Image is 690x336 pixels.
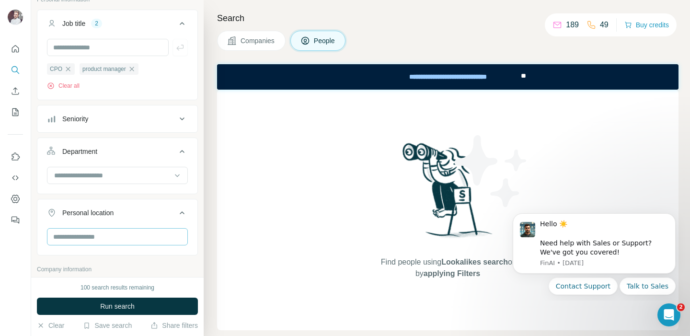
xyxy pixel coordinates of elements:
[8,82,23,100] button: Enrich CSV
[62,147,97,156] div: Department
[657,303,680,326] iframe: Intercom live chat
[100,301,135,311] span: Run search
[217,12,678,25] h4: Search
[8,148,23,165] button: Use Surfe on LinkedIn
[37,140,197,167] button: Department
[498,205,690,301] iframe: Intercom notifications message
[37,321,64,330] button: Clear
[83,321,132,330] button: Save search
[80,283,154,292] div: 100 search results remaining
[62,19,85,28] div: Job title
[8,169,23,186] button: Use Surfe API
[8,104,23,121] button: My lists
[448,128,534,214] img: Surfe Illustration - Stars
[82,65,126,73] span: product manager
[8,61,23,79] button: Search
[441,258,508,266] span: Lookalikes search
[424,269,480,278] span: applying Filters
[8,40,23,58] button: Quick start
[217,64,678,90] iframe: Banner
[398,140,498,247] img: Surfe Illustration - Woman searching with binoculars
[62,114,88,124] div: Seniority
[150,321,198,330] button: Share filters
[600,19,609,31] p: 49
[624,18,669,32] button: Buy credits
[8,10,23,25] img: Avatar
[241,36,276,46] span: Companies
[37,201,197,228] button: Personal location
[371,256,524,279] span: Find people using or by
[37,12,197,39] button: Job title2
[566,19,579,31] p: 189
[677,303,685,311] span: 2
[314,36,336,46] span: People
[8,211,23,229] button: Feedback
[62,208,114,218] div: Personal location
[50,65,62,73] span: CPO
[37,298,198,315] button: Run search
[37,107,197,130] button: Seniority
[91,19,102,28] div: 2
[47,81,80,90] button: Clear all
[37,265,198,274] p: Company information
[8,190,23,208] button: Dashboard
